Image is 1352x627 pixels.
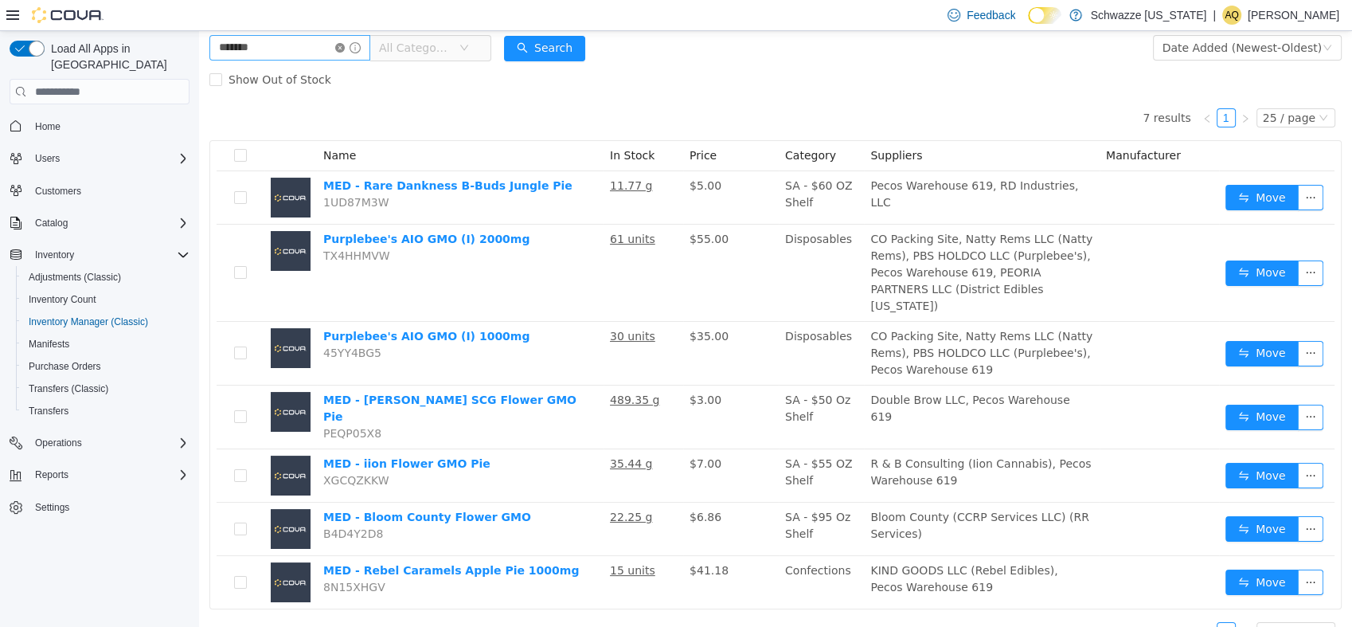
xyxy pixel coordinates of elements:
[16,333,196,355] button: Manifests
[29,182,88,201] a: Customers
[1099,154,1124,179] button: icon: ellipsis
[1026,310,1100,335] button: icon: swapMove
[124,443,190,456] span: XGCQZKKW
[3,464,196,486] button: Reports
[1026,374,1100,399] button: icon: swapMove
[29,382,108,395] span: Transfers (Classic)
[35,468,68,481] span: Reports
[29,181,190,201] span: Customers
[29,214,190,233] span: Catalog
[16,311,196,333] button: Inventory Manager (Classic)
[22,402,190,421] span: Transfers
[16,288,196,311] button: Inventory Count
[23,42,139,55] span: Show Out of Stock
[963,5,1123,29] div: Date Added (Newest-Oldest)
[411,533,456,546] u: 15 units
[586,118,637,131] span: Category
[29,360,101,373] span: Purchase Orders
[35,217,68,229] span: Catalog
[29,498,76,517] a: Settings
[3,496,196,519] button: Settings
[1064,592,1116,609] div: 25 / page
[29,245,80,265] button: Inventory
[180,9,252,25] span: All Categories
[22,290,190,309] span: Inventory Count
[580,525,665,578] td: Confections
[1099,310,1124,335] button: icon: ellipsis
[411,148,453,161] u: 11.77 g
[411,118,455,131] span: In Stock
[1028,24,1029,25] span: Dark Mode
[72,361,111,401] img: MED - EDW SCG Flower GMO Pie placeholder
[35,120,61,133] span: Home
[124,550,186,562] span: 8N15XHGV
[580,140,665,194] td: SA - $60 OZ Shelf
[580,194,665,291] td: Disposables
[490,148,522,161] span: $5.00
[29,465,75,484] button: Reports
[22,290,103,309] a: Inventory Count
[411,362,460,375] u: 489.35 g
[411,299,456,312] u: 30 units
[3,212,196,234] button: Catalog
[72,200,111,240] img: Purplebee's AIO GMO (I) 2000mg placeholder
[72,297,111,337] img: Purplebee's AIO GMO (I) 1000mg placeholder
[671,426,892,456] span: R & B Consulting (Iion Cannabis), Pecos Warehouse 619
[35,249,74,261] span: Inventory
[260,12,270,23] i: icon: down
[22,379,115,398] a: Transfers (Classic)
[29,116,190,135] span: Home
[1018,591,1037,610] li: 1
[1099,539,1124,564] button: icon: ellipsis
[124,299,330,312] a: Purplebee's AIO GMO (I) 1000mg
[16,266,196,288] button: Adjustments (Classic)
[35,437,82,449] span: Operations
[1090,6,1206,25] p: Schwazze [US_STATE]
[1026,485,1100,511] button: icon: swapMove
[944,77,991,96] li: 7 results
[1026,539,1100,564] button: icon: swapMove
[124,480,332,492] a: MED - Bloom County Flower GMO
[1099,229,1124,255] button: icon: ellipsis
[671,533,858,562] span: KIND GOODS LLC (Rebel Edibles), Pecos Warehouse 619
[490,362,522,375] span: $3.00
[580,355,665,418] td: SA - $50 Oz Shelf
[29,497,190,517] span: Settings
[124,362,377,392] a: MED - [PERSON_NAME] SCG Flower GMO Pie
[3,114,196,137] button: Home
[490,118,518,131] span: Price
[124,533,380,546] a: MED - Rebel Caramels Apple Pie 1000mg
[29,214,74,233] button: Catalog
[124,202,330,214] a: Purplebee's AIO GMO (I) 2000mg
[29,117,67,136] a: Home
[72,531,111,571] img: MED - Rebel Caramels Apple Pie 1000mg placeholder
[150,11,162,22] i: icon: info-circle
[1037,77,1056,96] li: Next Page
[1225,6,1238,25] span: AQ
[1099,485,1124,511] button: icon: ellipsis
[29,149,66,168] button: Users
[411,426,453,439] u: 35.44 g
[580,291,665,355] td: Disposables
[29,315,148,328] span: Inventory Manager (Classic)
[1003,83,1013,92] i: icon: left
[72,147,111,186] img: MED - Rare Dankness B-Buds Jungle Pie placeholder
[29,433,88,453] button: Operations
[22,402,75,421] a: Transfers
[29,338,69,351] span: Manifests
[35,152,60,165] span: Users
[22,379,190,398] span: Transfers (Classic)
[3,432,196,454] button: Operations
[671,118,723,131] span: Suppliers
[490,480,522,492] span: $6.86
[22,268,190,287] span: Adjustments (Classic)
[124,396,182,409] span: PEQP05X8
[35,501,69,514] span: Settings
[32,7,104,23] img: Cova
[1037,591,1056,610] li: Next Page
[3,179,196,202] button: Customers
[35,185,81,198] span: Customers
[1120,82,1129,93] i: icon: down
[22,335,190,354] span: Manifests
[1099,432,1124,457] button: icon: ellipsis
